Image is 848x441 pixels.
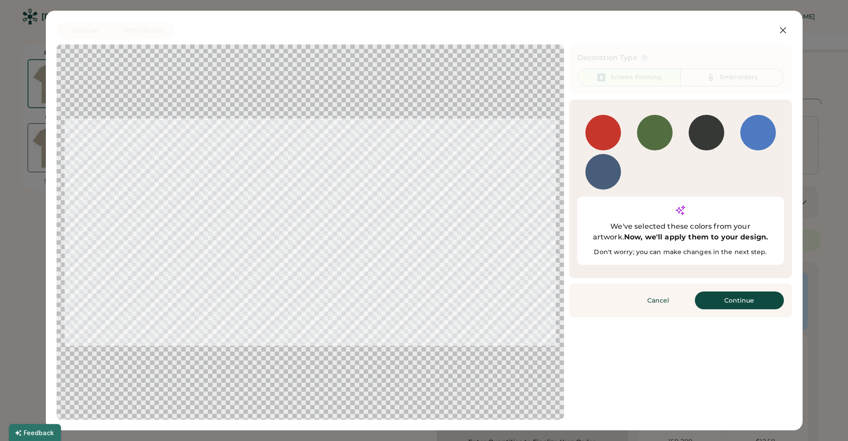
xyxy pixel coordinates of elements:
strong: Now, we'll apply them to your design. [624,233,768,241]
div: Decoration Type [577,53,637,63]
div: We've selected these colors from your artwork. [585,221,776,243]
img: Ink%20-%20Selected.svg [596,72,607,83]
button: Continue [695,291,784,309]
button: Cancel [627,291,690,309]
img: Thread%20-%20Unselected.svg [706,72,716,83]
div: Embroidery [720,73,758,82]
iframe: Front Chat [806,401,844,439]
button: Original [57,21,114,39]
div: Don't worry; you can make changes in the next step. [585,248,776,257]
button: Print Ready [114,21,174,39]
div: Screen Printing [610,73,661,82]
